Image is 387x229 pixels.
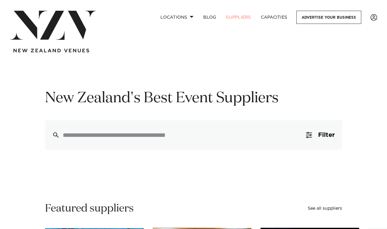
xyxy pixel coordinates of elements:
[45,89,342,108] h1: New Zealand's Best Event Suppliers
[256,11,292,24] a: Capacities
[45,202,134,216] h2: Featured suppliers
[10,11,96,40] img: nzv-logo.png
[299,120,342,150] button: Filter
[198,11,221,24] a: BLOG
[296,11,361,24] a: Advertise your business
[308,206,342,211] a: See all suppliers
[221,11,256,24] a: SUPPLIERS
[156,11,198,24] a: Locations
[13,49,89,53] img: new-zealand-venues-text.png
[318,132,335,138] span: Filter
